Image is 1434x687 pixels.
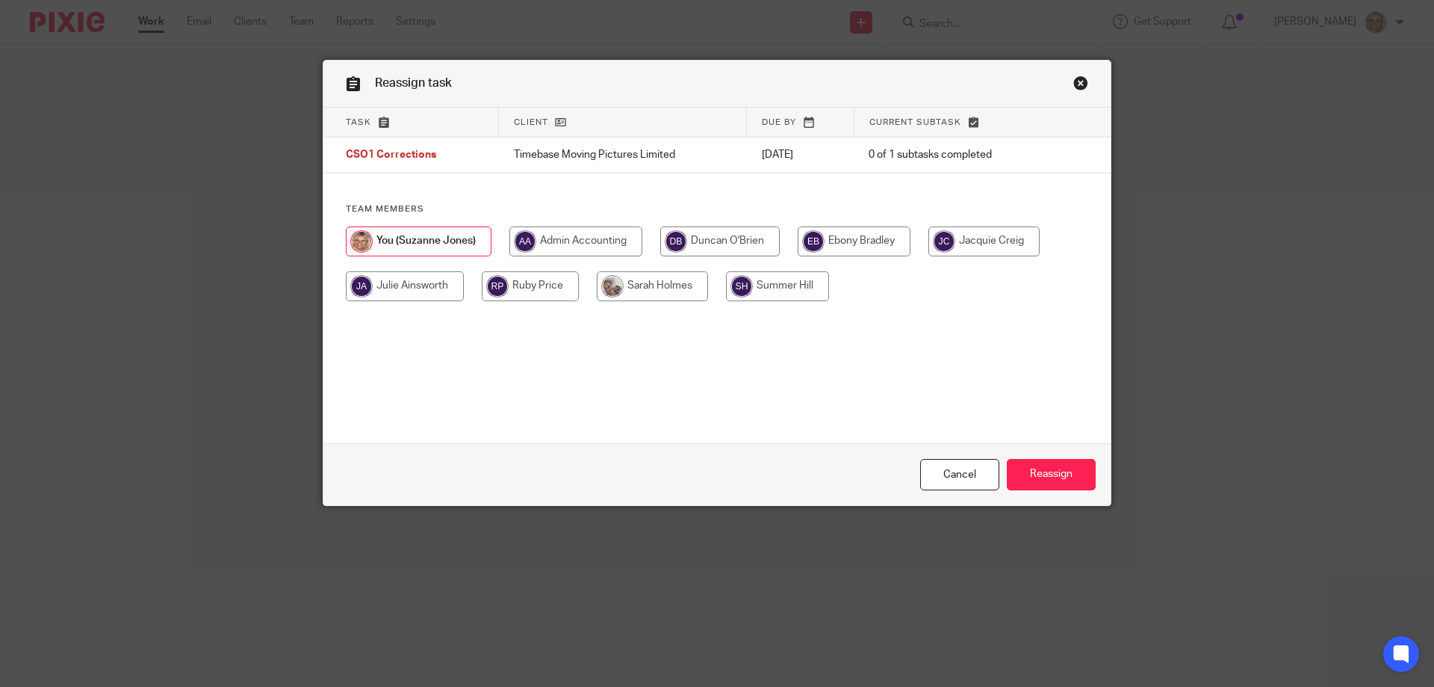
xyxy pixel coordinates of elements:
p: Timebase Moving Pictures Limited [514,147,732,162]
a: Close this dialog window [920,459,999,491]
span: Task [346,118,371,126]
td: 0 of 1 subtasks completed [854,138,1052,173]
span: CSO1 Corrections [346,150,436,161]
h4: Team members [346,203,1088,215]
span: Current subtask [869,118,961,126]
input: Reassign [1007,459,1096,491]
a: Close this dialog window [1073,76,1088,96]
p: [DATE] [762,147,839,162]
span: Due by [762,118,796,126]
span: Client [514,118,548,126]
span: Reassign task [375,77,452,89]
